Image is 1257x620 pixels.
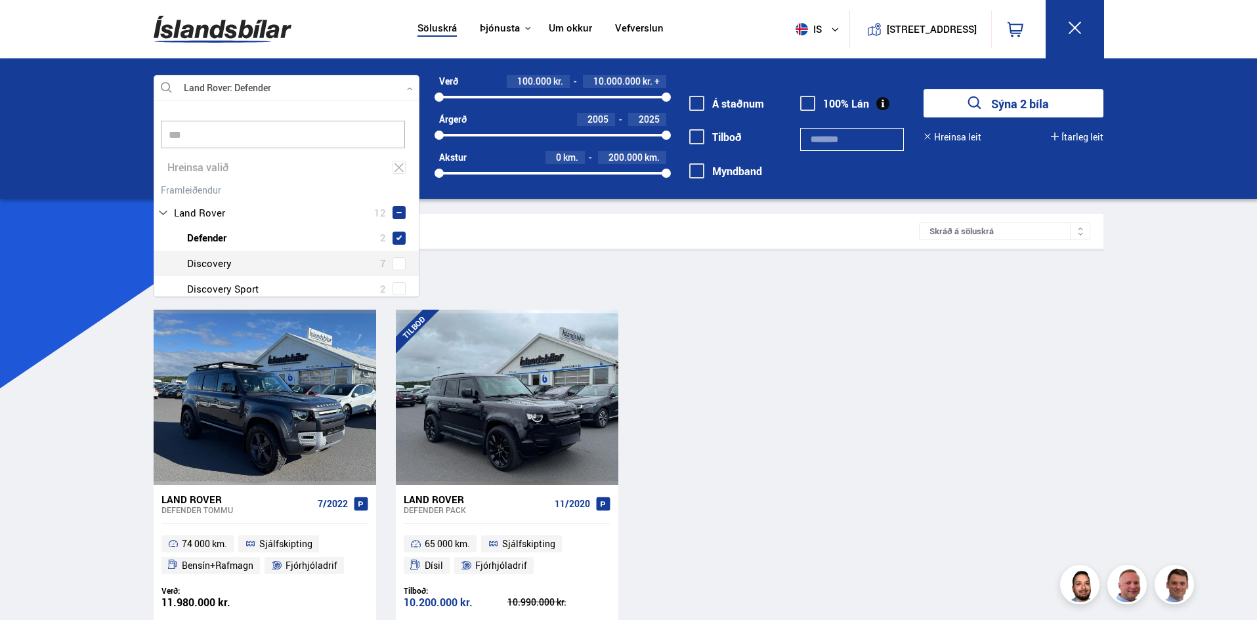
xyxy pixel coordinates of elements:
[380,228,386,247] span: 2
[1109,567,1149,606] img: siFngHWaQ9KaOqBr.png
[689,165,762,177] label: Myndband
[174,203,225,222] span: Land Rover
[11,5,50,45] button: Opna LiveChat spjallviðmót
[374,203,386,222] span: 12
[1051,132,1103,142] button: Ítarleg leit
[1157,567,1196,606] img: FbJEzSuNWCJXmdc-.webp
[857,10,984,48] a: [STREET_ADDRESS]
[549,22,592,36] a: Um okkur
[790,23,823,35] span: is
[556,151,561,163] span: 0
[796,23,808,35] img: svg+xml;base64,PHN2ZyB4bWxucz0iaHR0cDovL3d3dy53My5vcmcvMjAwMC9zdmciIHdpZHRoPSI1MTIiIGhlaWdodD0iNT...
[507,598,611,607] div: 10.990.000 kr.
[790,10,849,49] button: is
[555,499,590,509] span: 11/2020
[645,152,660,163] span: km.
[689,131,742,143] label: Tilboð
[1062,567,1101,606] img: nhp88E3Fdnt1Opn2.png
[593,75,641,87] span: 10.000.000
[475,558,527,573] span: Fjórhjóladrif
[425,558,443,573] span: Dísil
[259,536,312,552] span: Sjálfskipting
[502,536,555,552] span: Sjálfskipting
[553,76,563,87] span: kr.
[380,254,386,273] span: 7
[654,76,660,87] span: +
[517,75,551,87] span: 100.000
[689,98,764,110] label: Á staðnum
[167,224,920,238] div: Leitarniðurstöður 2 bílar
[924,89,1103,117] button: Sýna 2 bíla
[182,558,253,573] span: Bensín+Rafmagn
[318,499,348,509] span: 7/2022
[161,505,312,514] div: Defender TOMMU
[404,597,507,608] div: 10.200.000 kr.
[286,558,337,573] span: Fjórhjóladrif
[380,279,386,299] span: 2
[182,536,227,552] span: 74 000 km.
[480,22,520,35] button: Þjónusta
[439,152,467,163] div: Akstur
[639,113,660,125] span: 2025
[161,493,312,505] div: Land Rover
[563,152,578,163] span: km.
[161,586,265,596] div: Verð:
[608,151,643,163] span: 200.000
[161,597,265,608] div: 11.980.000 kr.
[587,113,608,125] span: 2005
[800,98,869,110] label: 100% Lán
[425,536,470,552] span: 65 000 km.
[404,493,549,505] div: Land Rover
[404,586,507,596] div: Tilboð:
[892,24,972,35] button: [STREET_ADDRESS]
[919,222,1090,240] div: Skráð á söluskrá
[154,155,419,180] div: Hreinsa valið
[404,505,549,514] div: Defender PACK
[615,22,664,36] a: Vefverslun
[439,114,467,125] div: Árgerð
[417,22,457,36] a: Söluskrá
[924,132,981,142] button: Hreinsa leit
[154,8,291,51] img: G0Ugv5HjCgRt.svg
[439,76,458,87] div: Verð
[643,76,652,87] span: kr.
